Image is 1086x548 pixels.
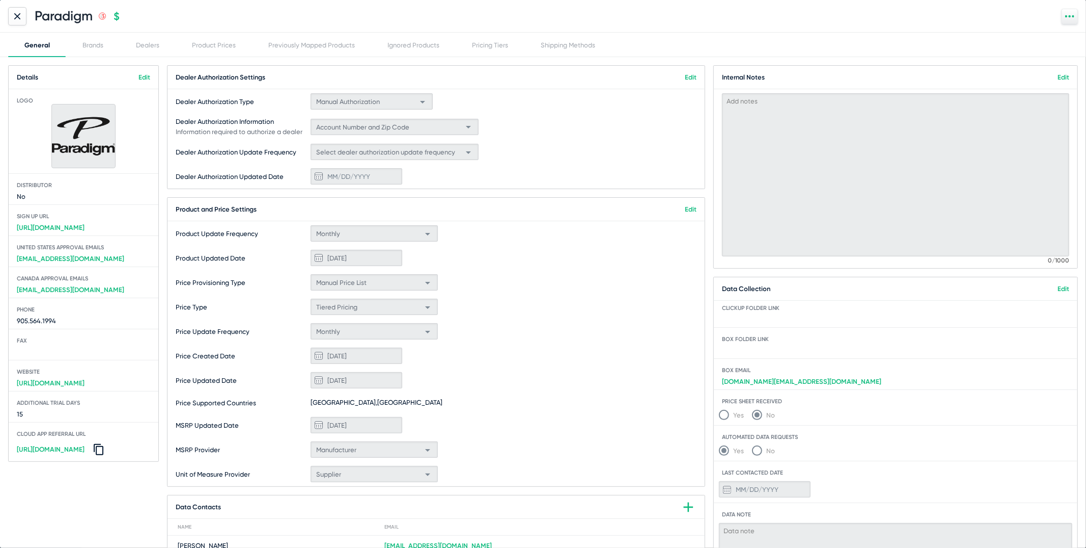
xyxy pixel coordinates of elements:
[176,399,308,407] span: Price Supported Countries
[176,303,308,311] span: Price Type
[9,182,158,189] span: Distributor
[13,375,89,391] a: [URL][DOMAIN_NAME]
[729,447,744,455] span: Yes
[176,471,308,478] span: Unit of Measure Provider
[24,41,50,49] div: General
[762,411,775,419] span: No
[9,251,132,267] a: [EMAIL_ADDRESS][DOMAIN_NAME]
[52,105,115,168] img: Paradigm.png
[387,41,439,49] div: Ignored Products
[176,352,308,360] span: Price Created Date
[176,173,308,180] span: Dealer Authorization Updated Date
[719,481,735,498] button: Open calendar
[13,189,30,204] span: No
[9,282,132,298] a: [EMAIL_ADDRESS][DOMAIN_NAME]
[13,313,60,329] span: 905.564.1994
[377,397,442,409] span: [GEOGRAPHIC_DATA]
[13,406,27,422] span: 15
[9,275,158,282] span: Canada Approval Emails
[384,524,694,530] div: Email
[311,397,377,409] span: [GEOGRAPHIC_DATA]
[311,250,327,266] button: Open calendar
[311,250,402,266] input: MM/DD/YYYY
[311,417,402,433] input: MM/DD/YYYY
[176,422,308,429] span: MSRP Updated Date
[722,73,765,81] span: Internal Notes
[35,8,93,24] h1: Paradigm
[685,205,697,213] a: Edit
[714,511,1077,518] span: Data Note
[176,328,308,335] span: Price Update Frequency
[316,279,367,286] span: Manual Price List
[138,73,150,81] a: Edit
[316,148,455,156] span: Select dealer authorization update frequency
[311,372,402,388] input: MM/DD/YYYY
[9,369,158,375] span: Website
[311,372,327,388] button: Open calendar
[311,348,327,364] button: Open calendar
[714,434,1077,440] span: Automated Data Requests
[316,446,356,454] span: Manufacturer
[176,98,308,106] span: Dealer Authorization Type
[176,503,221,511] span: Data Contacts
[9,97,158,104] span: Logo
[9,337,158,344] span: Fax
[176,230,308,238] span: Product Update Frequency
[311,168,402,185] input: MM/DD/YYYY
[729,411,744,419] span: Yes
[719,481,811,498] input: MM/DD/YYYY
[316,471,341,478] span: Supplier
[472,41,508,49] div: Pricing Tiers
[268,41,355,49] div: Previously Mapped Products
[541,41,595,49] div: Shipping Methods
[316,123,409,131] span: Account Number and Zip Code
[714,305,1077,311] span: ClickUp folder link
[176,377,308,384] span: Price Updated Date
[1057,285,1069,293] a: Edit
[311,348,402,364] input: MM/DD/YYYY
[311,417,327,433] button: Open calendar
[176,128,308,136] span: Information required to authorize a dealer
[176,148,308,156] span: Dealer Authorization Update Frequency
[9,213,158,220] span: Sign up Url
[316,98,380,106] span: Manual Authorization
[316,230,340,238] span: Monthly
[1048,257,1069,265] mat-hint: 0/1000
[718,374,885,389] a: [DOMAIN_NAME][EMAIL_ADDRESS][DOMAIN_NAME]
[176,73,265,81] span: Dealer Authorization Settings
[714,367,1077,374] span: Box email
[176,279,308,286] span: Price Provisioning Type
[9,244,158,251] span: United States Approval Emails
[176,446,308,454] span: MSRP Provider
[1057,73,1069,81] a: Edit
[714,336,1077,343] span: Box folder link
[82,41,103,49] div: Brands
[376,399,377,406] span: ,
[714,398,1077,405] span: Price Sheet Received
[316,328,340,335] span: Monthly
[311,168,327,185] button: Open calendar
[178,524,384,530] div: Name
[136,41,159,49] div: Dealers
[17,73,38,81] span: Details
[714,469,1077,476] span: Last Contacted Date
[9,431,94,437] span: Cloud App Referral URL
[685,73,697,81] a: Edit
[176,118,308,125] span: Dealer Authorization Information
[9,400,158,406] span: Additional Trial Days
[722,285,770,293] span: Data Collection
[176,205,257,213] span: Product and Price Settings
[192,41,236,49] div: Product Prices
[13,441,89,457] a: [URL][DOMAIN_NAME]
[176,254,308,262] span: Product Updated Date
[762,447,775,455] span: No
[9,306,158,313] span: Phone
[316,303,357,311] span: Tiered Pricing
[13,220,89,236] a: [URL][DOMAIN_NAME]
